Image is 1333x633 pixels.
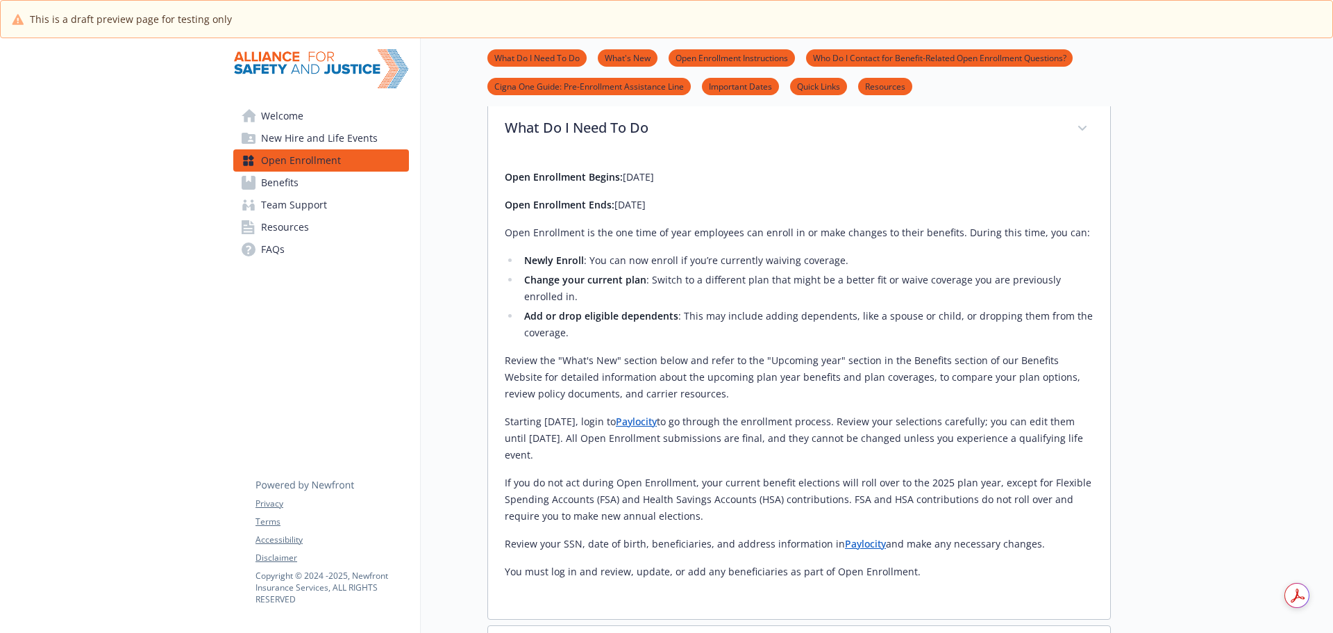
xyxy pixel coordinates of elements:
[261,216,309,238] span: Resources
[845,537,886,550] a: Paylocity
[858,79,912,92] a: Resources
[806,51,1073,64] a: Who Do I Contact for Benefit-Related Open Enrollment Questions?
[255,570,408,605] p: Copyright © 2024 - 2025 , Newfront Insurance Services, ALL RIGHTS RESERVED
[261,238,285,261] span: FAQs
[520,308,1093,341] li: : This may include adding dependents, like a spouse or child, or dropping them from the coverage.
[488,101,1110,158] div: What Do I Need To Do
[505,197,1093,213] p: [DATE]
[233,172,409,194] a: Benefits
[505,564,1093,580] p: You must log in and review, update, or add any beneficiaries as part of Open Enrollment.
[233,238,409,261] a: FAQs
[487,79,691,92] a: Cigna One Guide: Pre-Enrollment Assistance Line
[261,194,327,216] span: Team Support
[616,415,657,428] a: Paylocity
[233,216,409,238] a: Resources
[233,105,409,127] a: Welcome
[487,51,587,64] a: What Do I Need To Do
[524,254,584,267] strong: Newly Enroll
[505,413,1093,463] p: Starting [DATE], login to to go through the enrollment process. Review your selections carefully;...
[233,194,409,216] a: Team Support
[520,252,1093,269] li: : You can now enroll if you’re currently waiving coverage.
[30,12,232,26] span: This is a draft preview page for testing only
[505,475,1093,525] p: If you do not act during Open Enrollment, your current benefit elections will roll over to the 20...
[505,117,1060,138] p: What Do I Need To Do
[261,127,378,149] span: New Hire and Life Events
[261,172,299,194] span: Benefits
[261,149,341,172] span: Open Enrollment
[488,158,1110,619] div: What Do I Need To Do
[505,198,614,211] strong: Open Enrollment Ends:
[233,149,409,172] a: Open Enrollment
[255,516,408,528] a: Terms
[598,51,657,64] a: What's New
[505,170,623,183] strong: Open Enrollment Begins:
[520,272,1093,305] li: : Switch to a different plan that might be a better fit or waive coverage you are previously enro...
[255,552,408,564] a: Disclaimer
[255,534,408,546] a: Accessibility
[505,224,1093,241] p: Open Enrollment is the one time of year employees can enroll in or make changes to their benefits...
[233,127,409,149] a: New Hire and Life Events
[669,51,795,64] a: Open Enrollment Instructions
[524,309,678,322] strong: Add or drop eligible dependents
[702,79,779,92] a: Important Dates
[505,352,1093,402] p: Review the "What's New" section below and refer to the "Upcoming year" section in the Benefits se...
[261,105,303,127] span: Welcome
[790,79,847,92] a: Quick Links
[524,273,646,286] strong: Change your current plan
[255,498,408,510] a: Privacy
[505,169,1093,186] p: [DATE]
[505,536,1093,552] p: Review your SSN, date of birth, beneficiaries, and address information in and make any necessary ...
